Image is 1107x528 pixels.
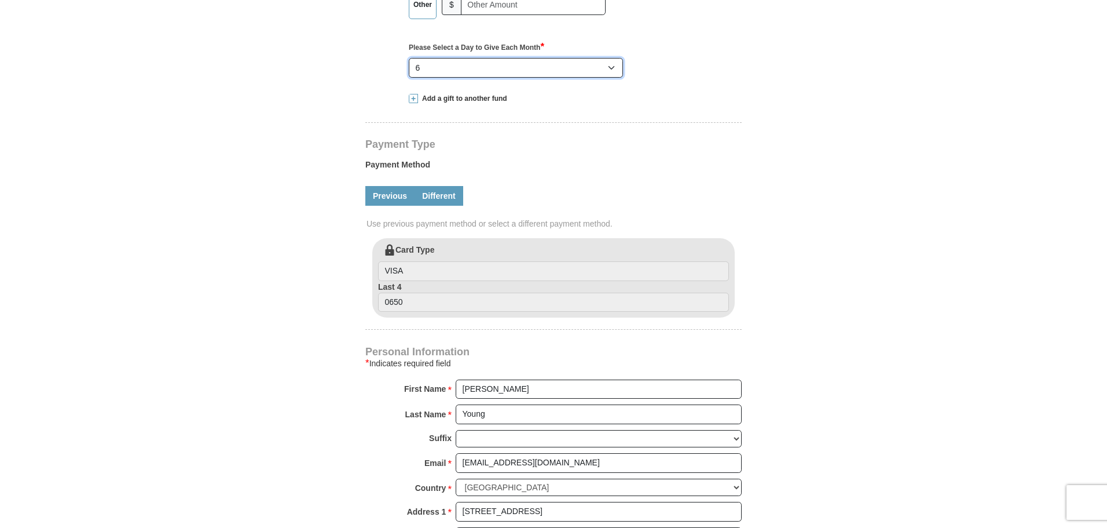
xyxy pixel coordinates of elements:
a: Different [415,186,463,206]
a: Previous [365,186,415,206]
h4: Payment Type [365,140,742,149]
strong: Please Select a Day to Give Each Month [409,43,544,52]
label: Card Type [378,244,729,281]
label: Payment Method [365,159,742,176]
strong: Suffix [429,430,452,446]
h4: Personal Information [365,347,742,356]
strong: Country [415,480,446,496]
strong: Last Name [405,406,446,423]
span: Add a gift to another fund [418,94,507,104]
div: Indicates required field [365,356,742,370]
span: Use previous payment method or select a different payment method. [366,218,743,230]
strong: Email [424,455,446,471]
input: Last 4 [378,293,729,312]
label: Last 4 [378,281,729,312]
strong: Address 1 [407,504,446,520]
input: Card Type [378,261,729,281]
strong: First Name [404,381,446,397]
